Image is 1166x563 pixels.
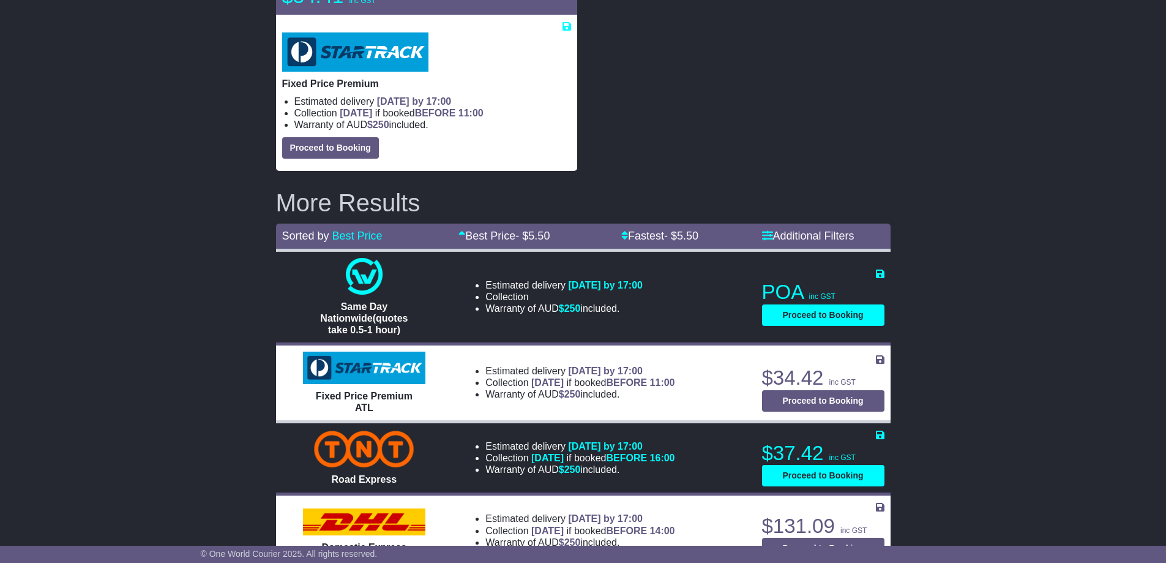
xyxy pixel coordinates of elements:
[485,365,675,377] li: Estimated delivery
[276,189,891,216] h2: More Results
[568,280,643,290] span: [DATE] by 17:00
[282,137,379,159] button: Proceed to Booking
[559,389,581,399] span: $
[303,352,425,385] img: StarTrack: Fixed Price Premium ATL
[762,366,884,390] p: $34.42
[458,108,484,118] span: 11:00
[606,377,647,388] span: BEFORE
[677,230,698,242] span: 5.50
[314,431,414,467] img: TNT Domestic: Road Express
[485,388,675,400] li: Warranty of AUD included.
[531,377,675,388] span: if booked
[606,453,647,463] span: BEFORE
[650,377,675,388] span: 11:00
[762,280,884,304] p: POA
[377,96,452,107] span: [DATE] by 17:00
[664,230,698,242] span: - $
[415,108,456,118] span: BEFORE
[829,453,856,462] span: inc GST
[564,537,581,548] span: 250
[564,389,581,399] span: 250
[829,378,856,387] span: inc GST
[528,230,550,242] span: 5.50
[485,537,675,548] li: Warranty of AUD included.
[762,465,884,486] button: Proceed to Booking
[458,230,550,242] a: Best Price- $5.50
[485,279,643,291] li: Estimated delivery
[762,538,884,559] button: Proceed to Booking
[650,526,675,536] span: 14:00
[322,542,407,553] span: Domestic Express
[531,453,564,463] span: [DATE]
[606,526,647,536] span: BEFORE
[559,464,581,475] span: $
[559,537,581,548] span: $
[320,301,408,335] span: Same Day Nationwide(quotes take 0.5-1 hour)
[531,377,564,388] span: [DATE]
[294,119,571,130] li: Warranty of AUD included.
[485,440,675,452] li: Estimated delivery
[762,514,884,538] p: $131.09
[485,452,675,464] li: Collection
[294,107,571,119] li: Collection
[485,525,675,537] li: Collection
[294,96,571,107] li: Estimated delivery
[282,230,329,242] span: Sorted by
[340,108,372,118] span: [DATE]
[485,303,643,314] li: Warranty of AUD included.
[485,377,675,388] li: Collection
[621,230,698,242] a: Fastest- $5.50
[303,508,425,535] img: DHL: Domestic Express
[650,453,675,463] span: 16:00
[201,549,378,559] span: © One World Courier 2025. All rights reserved.
[762,230,854,242] a: Additional Filters
[346,258,383,295] img: One World Courier: Same Day Nationwide(quotes take 0.5-1 hour)
[531,453,675,463] span: if booked
[568,366,643,376] span: [DATE] by 17:00
[282,78,571,89] p: Fixed Price Premium
[373,119,389,130] span: 250
[332,474,397,485] span: Road Express
[332,230,383,242] a: Best Price
[840,526,867,535] span: inc GST
[762,390,884,412] button: Proceed to Booking
[282,32,428,72] img: StarTrack: Fixed Price Premium
[531,526,675,536] span: if booked
[367,119,389,130] span: $
[568,441,643,452] span: [DATE] by 17:00
[762,304,884,326] button: Proceed to Booking
[531,526,564,536] span: [DATE]
[316,391,413,413] span: Fixed Price Premium ATL
[559,303,581,314] span: $
[485,291,643,303] li: Collection
[564,303,581,314] span: 250
[762,441,884,466] p: $37.42
[485,464,675,475] li: Warranty of AUD included.
[568,513,643,524] span: [DATE] by 17:00
[564,464,581,475] span: 250
[485,513,675,524] li: Estimated delivery
[515,230,550,242] span: - $
[809,292,835,301] span: inc GST
[340,108,483,118] span: if booked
